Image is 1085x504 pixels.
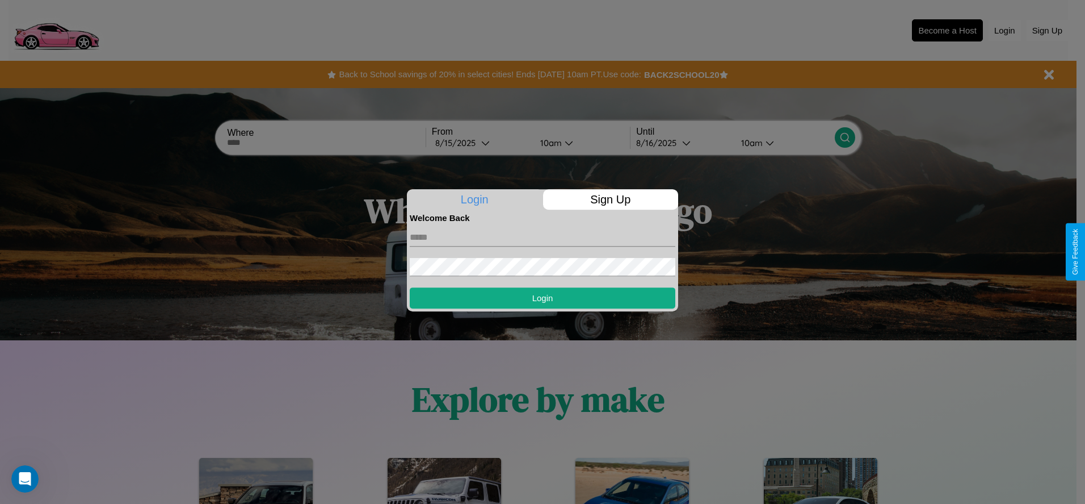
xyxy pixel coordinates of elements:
button: Login [410,288,675,309]
h4: Welcome Back [410,213,675,223]
div: Give Feedback [1071,229,1079,275]
p: Sign Up [543,189,679,210]
p: Login [407,189,542,210]
iframe: Intercom live chat [11,465,39,493]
